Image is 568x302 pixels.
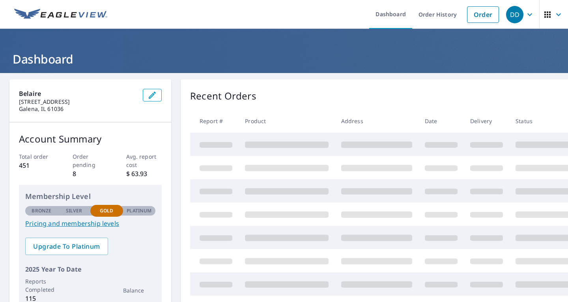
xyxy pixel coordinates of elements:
[14,9,107,21] img: EV Logo
[25,219,155,228] a: Pricing and membership levels
[127,207,151,214] p: Platinum
[239,109,335,133] th: Product
[25,277,58,294] p: Reports Completed
[66,207,82,214] p: Silver
[19,98,136,105] p: [STREET_ADDRESS]
[467,6,499,23] a: Order
[9,51,559,67] h1: Dashboard
[19,132,162,146] p: Account Summary
[19,152,55,161] p: Total order
[73,169,108,178] p: 8
[126,152,162,169] p: Avg. report cost
[100,207,113,214] p: Gold
[335,109,419,133] th: Address
[126,169,162,178] p: $ 63.93
[464,109,509,133] th: Delivery
[190,109,239,133] th: Report #
[19,161,55,170] p: 451
[190,89,256,103] p: Recent Orders
[25,191,155,202] p: Membership Level
[25,264,155,274] p: 2025 Year To Date
[419,109,464,133] th: Date
[19,89,136,98] p: Belaire
[506,6,523,23] div: DD
[123,286,156,294] p: Balance
[32,207,51,214] p: Bronze
[25,238,108,255] a: Upgrade To Platinum
[19,105,136,113] p: Galena, IL 61036
[73,152,108,169] p: Order pending
[32,242,102,251] span: Upgrade To Platinum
